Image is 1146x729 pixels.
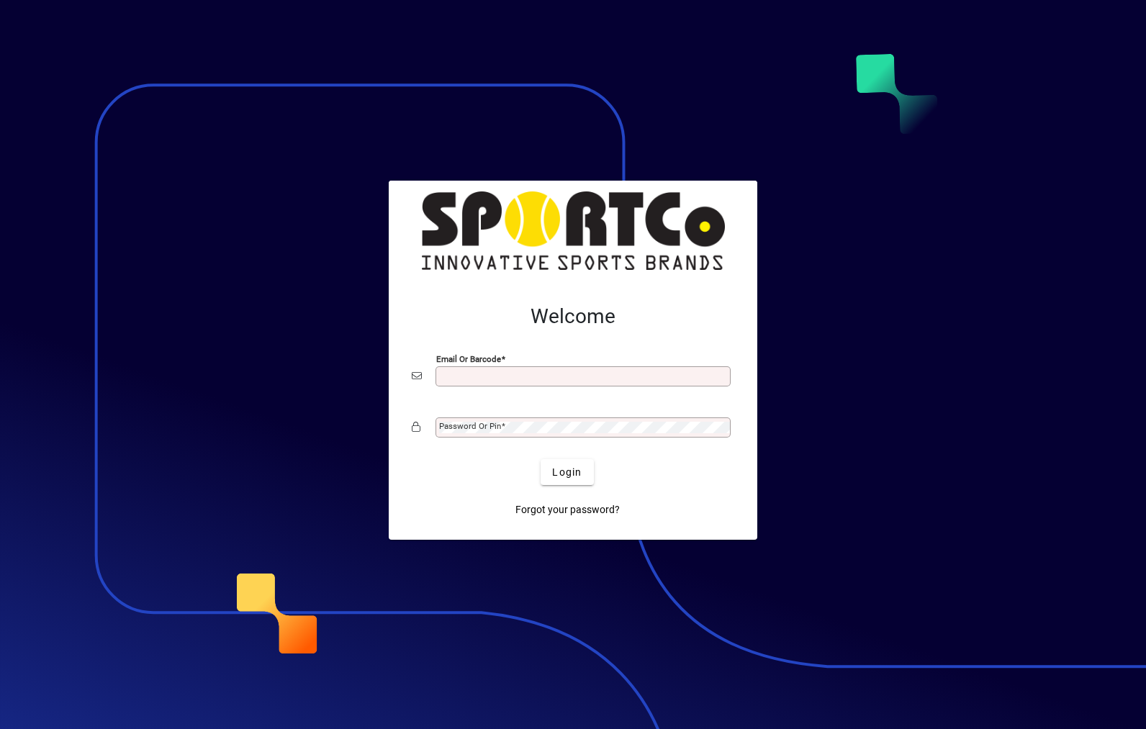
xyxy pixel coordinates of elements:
mat-label: Password or Pin [439,421,501,431]
span: Login [552,465,582,480]
span: Forgot your password? [515,502,620,517]
button: Login [541,459,593,485]
mat-label: Email or Barcode [436,354,501,364]
a: Forgot your password? [510,497,626,522]
h2: Welcome [412,304,734,329]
